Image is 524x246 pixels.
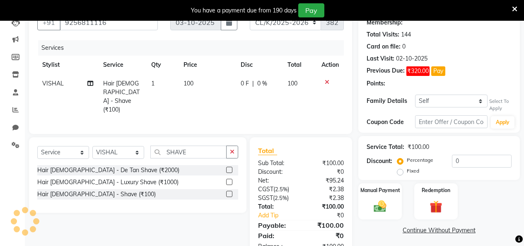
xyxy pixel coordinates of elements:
span: | [252,79,254,88]
th: Total [283,56,316,74]
div: Payable: [252,220,301,230]
th: Stylist [37,56,98,74]
div: Select To Apply [489,98,512,112]
button: Apply [491,116,514,129]
span: 0 F [241,79,249,88]
input: Search or Scan [150,146,227,158]
div: Total: [252,202,301,211]
div: ( ) [252,194,301,202]
label: Fixed [407,167,419,175]
div: Hair [DEMOGRAPHIC_DATA] - Shave (₹100) [37,190,156,199]
div: 144 [401,30,411,39]
span: 0 % [257,79,267,88]
label: Percentage [407,156,433,164]
div: ₹100.00 [408,143,429,151]
span: 100 [287,80,297,87]
div: ₹100.00 [301,159,350,168]
div: ₹100.00 [301,202,350,211]
a: Add Tip [252,211,309,220]
div: Coupon Code [367,118,415,127]
div: Net: [252,176,301,185]
div: ₹2.38 [301,194,350,202]
div: ₹2.38 [301,185,350,194]
a: Continue Without Payment [360,226,518,235]
input: Enter Offer / Coupon Code [415,115,488,128]
div: Service Total: [367,143,404,151]
div: ₹0 [301,168,350,176]
img: _cash.svg [370,199,390,214]
div: Card on file: [367,42,401,51]
th: Action [316,56,344,74]
th: Disc [236,56,283,74]
div: Paid: [252,231,301,241]
div: Hair [DEMOGRAPHIC_DATA] - De Tan Shave (₹2000) [37,166,179,175]
div: ₹95.24 [301,176,350,185]
img: _gift.svg [426,199,446,214]
div: ₹0 [301,231,350,241]
div: Total Visits: [367,30,399,39]
div: 0 [402,42,406,51]
span: ₹320.00 [406,66,430,76]
input: Search by Name/Mobile/Email/Code [60,15,158,30]
div: Points: [367,79,385,88]
th: Price [179,56,236,74]
button: Pay [298,3,324,17]
div: Hair [DEMOGRAPHIC_DATA] - Luxury Shave (₹1000) [37,178,179,187]
div: Family Details [367,97,415,105]
div: Discount: [252,168,301,176]
button: Pay [431,66,445,76]
span: 2.5% [275,186,287,192]
button: +91 [37,15,60,30]
span: 1 [151,80,155,87]
span: SGST [258,194,273,202]
div: ₹100.00 [301,220,350,230]
span: 100 [184,80,193,87]
div: Previous Due: [367,66,405,76]
div: Last Visit: [367,54,394,63]
div: You have a payment due from 190 days [191,6,297,15]
label: Redemption [422,187,450,194]
span: 2.5% [275,195,287,201]
div: Membership: [367,18,403,27]
div: ( ) [252,185,301,194]
label: Manual Payment [360,187,400,194]
div: ₹0 [309,211,350,220]
div: 02-10-2025 [396,54,427,63]
span: Total [258,146,277,155]
span: Hair [DEMOGRAPHIC_DATA] - Shave (₹100) [103,80,140,113]
div: Sub Total: [252,159,301,168]
div: Discount: [367,157,392,166]
span: CGST [258,185,273,193]
span: VISHAL [42,80,64,87]
th: Service [98,56,147,74]
th: Qty [146,56,179,74]
div: Services [38,40,350,56]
